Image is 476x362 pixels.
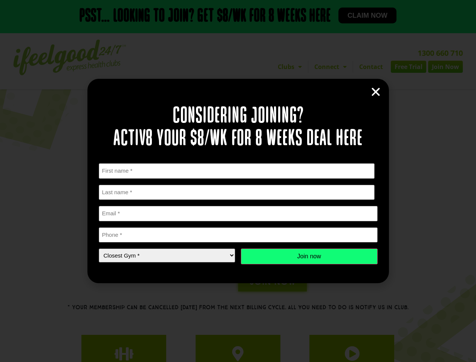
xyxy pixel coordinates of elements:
[99,227,378,243] input: Phone *
[241,248,378,264] input: Join now
[99,163,375,179] input: First name *
[99,185,375,200] input: Last name *
[99,105,378,150] h2: Considering joining? Activ8 your $8/wk for 8 weeks deal here
[99,206,378,221] input: Email *
[370,86,381,98] a: Close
